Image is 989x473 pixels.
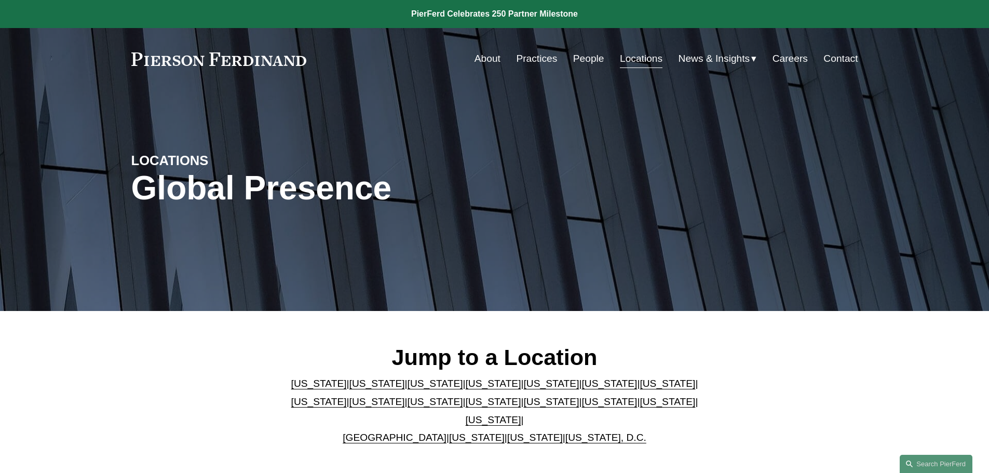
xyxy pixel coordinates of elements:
a: [US_STATE] [349,378,405,389]
a: [US_STATE] [507,432,563,443]
a: [US_STATE] [640,378,695,389]
a: [US_STATE] [408,378,463,389]
a: [US_STATE] [581,396,637,407]
span: News & Insights [679,50,750,68]
h4: LOCATIONS [131,152,313,169]
a: folder dropdown [679,49,757,69]
a: Careers [773,49,808,69]
a: [US_STATE] [408,396,463,407]
a: Locations [620,49,662,69]
a: [US_STATE] [466,414,521,425]
a: About [475,49,500,69]
a: Practices [516,49,557,69]
a: [GEOGRAPHIC_DATA] [343,432,446,443]
a: [US_STATE], D.C. [565,432,646,443]
a: [US_STATE] [581,378,637,389]
a: Search this site [900,455,972,473]
a: Contact [823,49,858,69]
a: [US_STATE] [523,378,579,389]
a: [US_STATE] [291,396,347,407]
a: [US_STATE] [640,396,695,407]
a: People [573,49,604,69]
a: [US_STATE] [466,378,521,389]
a: [US_STATE] [349,396,405,407]
h1: Global Presence [131,169,616,207]
h2: Jump to a Location [282,344,707,371]
p: | | | | | | | | | | | | | | | | | | [282,375,707,447]
a: [US_STATE] [291,378,347,389]
a: [US_STATE] [523,396,579,407]
a: [US_STATE] [449,432,505,443]
a: [US_STATE] [466,396,521,407]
